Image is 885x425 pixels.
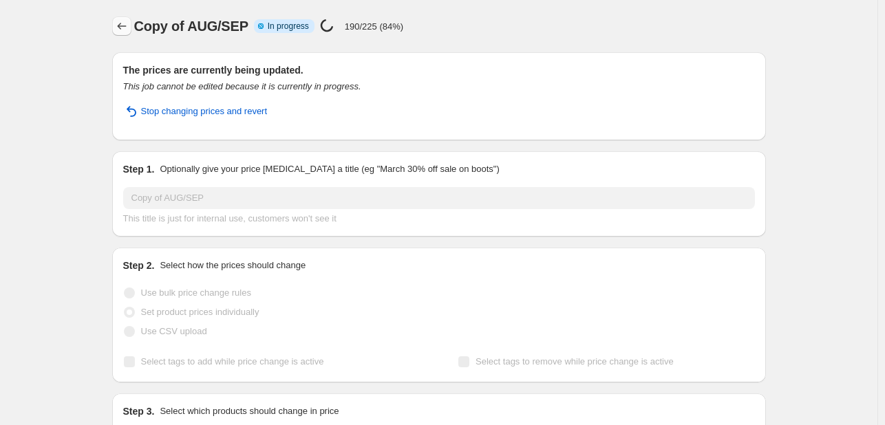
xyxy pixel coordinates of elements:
span: In progress [268,21,309,32]
span: Set product prices individually [141,307,259,317]
span: Stop changing prices and revert [141,105,268,118]
span: This title is just for internal use, customers won't see it [123,213,337,224]
input: 30% off holiday sale [123,187,755,209]
h2: Step 3. [123,404,155,418]
button: Stop changing prices and revert [115,100,276,122]
p: Optionally give your price [MEDICAL_DATA] a title (eg "March 30% off sale on boots") [160,162,499,176]
span: Use bulk price change rules [141,287,251,298]
h2: The prices are currently being updated. [123,63,755,77]
p: 190/225 (84%) [345,21,403,32]
p: Select which products should change in price [160,404,339,418]
span: Select tags to remove while price change is active [476,356,674,367]
span: Use CSV upload [141,326,207,336]
span: Select tags to add while price change is active [141,356,324,367]
button: Price change jobs [112,17,131,36]
h2: Step 2. [123,259,155,272]
h2: Step 1. [123,162,155,176]
i: This job cannot be edited because it is currently in progress. [123,81,361,91]
span: Copy of AUG/SEP [134,19,248,34]
p: Select how the prices should change [160,259,306,272]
